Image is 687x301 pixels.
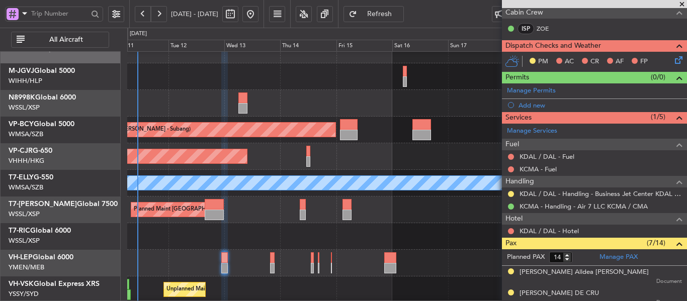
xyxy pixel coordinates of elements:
a: Manage Services [507,126,557,136]
a: KCMA - Fuel [520,165,557,173]
a: KDAL / DAL - Fuel [520,152,574,161]
span: PM [538,57,548,67]
span: FP [640,57,648,67]
div: Sat 16 [392,40,448,52]
div: Add new [519,101,682,110]
div: [PERSON_NAME] DE CRU [520,288,599,298]
div: Unplanned Maint Sydney ([PERSON_NAME] Intl) [166,282,290,297]
a: YSSY/SYD [9,289,39,298]
div: Tue 12 [168,40,224,52]
a: ZOE [537,24,559,33]
span: T7-ELLY [9,174,34,181]
span: Refresh [359,11,400,18]
button: Refresh [343,6,404,22]
span: Dispatch Checks and Weather [505,40,601,52]
span: [DATE] - [DATE] [171,10,218,19]
a: VH-LEPGlobal 6000 [9,254,73,261]
label: Planned PAX [507,252,545,262]
a: VP-BCYGlobal 5000 [9,121,74,128]
span: CR [590,57,599,67]
a: T7-[PERSON_NAME]Global 7500 [9,200,118,208]
span: (7/14) [647,238,665,248]
span: (1/5) [651,112,665,122]
input: Trip Number [31,6,88,21]
span: N8998K [9,94,35,101]
span: Pax [505,238,517,249]
a: KDAL / DAL - Handling - Business Jet Center KDAL / DAL [520,189,682,198]
a: M-JGVJGlobal 5000 [9,67,75,74]
span: Services [505,112,532,124]
span: All Aircraft [27,36,106,43]
a: KDAL / DAL - Hotel [520,227,579,235]
div: [PERSON_NAME] Alldea [PERSON_NAME] [520,267,649,277]
span: Handling [505,176,534,187]
div: Wed 13 [224,40,280,52]
span: Document [656,277,682,286]
a: VP-CJRG-650 [9,147,52,154]
button: All Aircraft [11,32,109,48]
a: Manage Permits [507,86,556,96]
span: VP-BCY [9,121,34,128]
div: Planned Maint [GEOGRAPHIC_DATA] ([GEOGRAPHIC_DATA]) [134,202,292,217]
a: WSSL/XSP [9,103,40,112]
a: VHHH/HKG [9,156,44,165]
span: (0/0) [651,72,665,82]
div: ISP [518,23,534,34]
a: YMEN/MEB [9,263,44,272]
div: Thu 14 [280,40,336,52]
span: Fuel [505,139,519,150]
a: WIHH/HLP [9,76,42,85]
a: N8998KGlobal 6000 [9,94,76,101]
span: T7-[PERSON_NAME] [9,200,77,208]
a: VH-VSKGlobal Express XRS [9,280,100,287]
div: Mon 11 [113,40,168,52]
div: Sun 17 [448,40,504,52]
span: VH-LEP [9,254,33,261]
span: VH-VSK [9,280,34,287]
div: [DATE] [130,30,147,38]
div: Fri 15 [336,40,392,52]
span: Cabin Crew [505,7,543,19]
span: T7-RIC [9,227,30,234]
span: M-JGVJ [9,67,34,74]
span: VP-CJR [9,147,33,154]
a: KCMA - Handling - Air 7 LLC KCMA / CMA [520,202,648,211]
a: WMSA/SZB [9,130,43,139]
span: Hotel [505,213,523,225]
span: AF [616,57,624,67]
a: T7-RICGlobal 6000 [9,227,71,234]
a: WSSL/XSP [9,210,40,219]
span: Permits [505,72,529,83]
span: AC [565,57,574,67]
a: WSSL/XSP [9,236,40,245]
a: WMSA/SZB [9,183,43,192]
a: Manage PAX [599,252,638,262]
a: T7-ELLYG-550 [9,174,53,181]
